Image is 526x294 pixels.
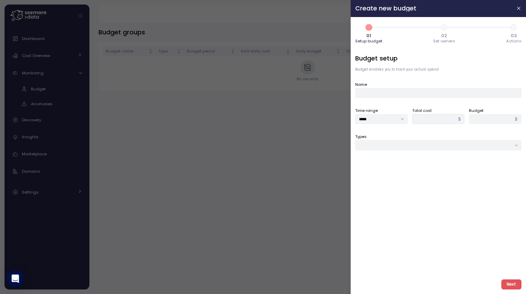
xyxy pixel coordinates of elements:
[433,22,455,45] button: 202Set owners
[355,22,382,45] button: 101Setup budget
[355,134,367,140] label: Types
[438,22,450,33] span: 2
[506,39,521,43] span: Actions
[441,33,447,38] span: 02
[433,39,455,43] span: Set owners
[507,280,516,289] span: Next
[508,22,520,33] span: 3
[366,33,371,38] span: 01
[363,22,375,33] span: 1
[7,270,24,287] div: Open Intercom Messenger
[412,108,432,114] label: Total cost
[355,67,521,72] p: Budget enables you to track your actual spend
[355,5,510,11] h2: Create new budget
[469,108,484,114] label: Budget
[355,108,378,114] label: Time range
[455,114,464,124] div: $
[501,279,521,289] button: Next
[355,39,382,43] span: Setup budget
[355,82,367,88] label: Name
[506,22,521,45] button: 303Actions
[511,33,517,38] span: 03
[512,114,521,124] div: $
[355,54,521,63] h3: Budget setup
